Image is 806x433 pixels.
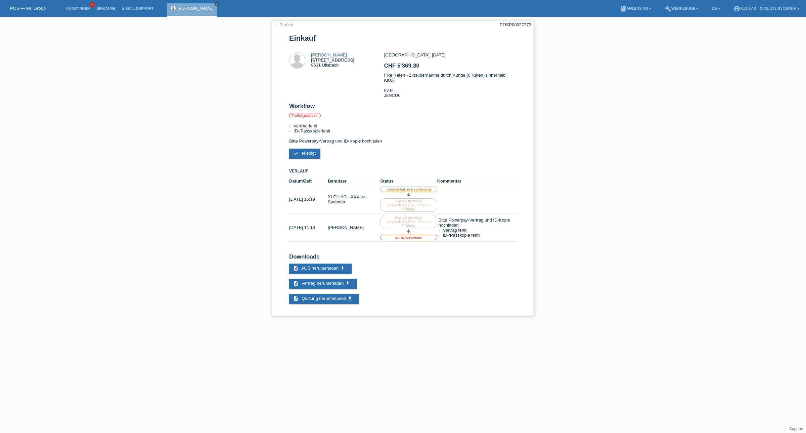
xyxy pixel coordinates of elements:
div: POSP00027273 [500,22,531,27]
h2: Workflow [289,103,517,113]
li: Vertrag fehlt [294,123,517,128]
a: [PERSON_NAME] [311,52,347,57]
a: close [214,2,219,6]
i: arrow_downward [406,228,411,234]
span: 3 [90,2,95,7]
a: ← Zurück [274,22,293,27]
span: erledigt [302,151,316,156]
a: E-Mail Support [119,6,157,10]
span: AGB herunterladen [301,266,339,271]
i: get_app [340,266,345,271]
td: XLCH AG - XXXLutz Svoboda [328,185,380,213]
th: Status [380,177,437,185]
i: description [293,281,299,286]
td: Bitte Powerpay-Vertrag und ID-Kopie hochladen [437,213,517,242]
div: Bitte Powerpay-Vertrag und ID-Kopie hochladen [289,123,517,242]
a: Kund*innen [63,6,93,10]
label: Einkauf bestätigt, eingereichte Dokumente in Prüfung [380,215,437,228]
th: Datum/Zeit [289,177,328,185]
span: Quittung herunterladen [302,296,346,301]
label: Unbestätigt, in Bearbeitung [380,187,437,192]
a: DE ▾ [708,6,723,10]
h1: Einkauf [289,34,517,42]
i: build [665,5,671,12]
a: check erledigt [289,149,320,159]
div: [GEOGRAPHIC_DATA], [DATE] Fixe Raten - Zinsübernahme durch Kunde (6 Raten) (Innerhalb KKG) J8NCU6 [384,52,517,103]
label: Einkauf bestätigt, eingereichte Dokumente in Prüfung [380,198,437,212]
li: Vertrag fehlt [443,228,516,233]
a: description Quittung herunterladen get_app [289,294,359,304]
h2: Downloads [289,253,517,264]
a: bookAnleitung ▾ [617,6,655,10]
a: POS — MF Group [10,6,46,11]
a: account_circleXLCH AG - XXXLutz Svoboda ▾ [730,6,803,10]
label: Zurückgewiesen [380,235,437,240]
h2: CHF 5'369.30 [384,63,517,73]
a: buildWerkzeuge ▾ [661,6,702,10]
a: Einkäufe [93,6,119,10]
a: description AGB herunterladen get_app [289,264,352,274]
i: check [293,151,299,156]
i: book [620,5,627,12]
div: [STREET_ADDRESS] 9631 Ulisbach [311,52,354,68]
td: [DATE] 15:19 [289,185,328,213]
label: Zurückgewiesen [289,113,321,118]
td: [PERSON_NAME] [328,213,380,242]
i: get_app [345,281,350,286]
i: description [293,266,299,271]
i: description [293,296,299,301]
i: arrow_downward [406,192,411,197]
i: get_app [347,296,353,301]
i: close [215,2,218,6]
i: account_circle [733,5,740,12]
span: Vertrag herunterladen [302,281,344,286]
td: [DATE] 11:13 [289,213,328,242]
li: ID-/Passkopie fehlt [443,233,516,238]
th: Benutzer [328,177,380,185]
a: [PERSON_NAME] [178,6,214,11]
span: KV-Nr. [384,88,395,92]
h3: Verlauf [289,169,517,174]
li: ID-/Passkopie fehlt [294,128,517,133]
a: Support [789,427,803,431]
th: Kommentar [437,177,517,185]
a: description Vertrag herunterladen get_app [289,279,357,289]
